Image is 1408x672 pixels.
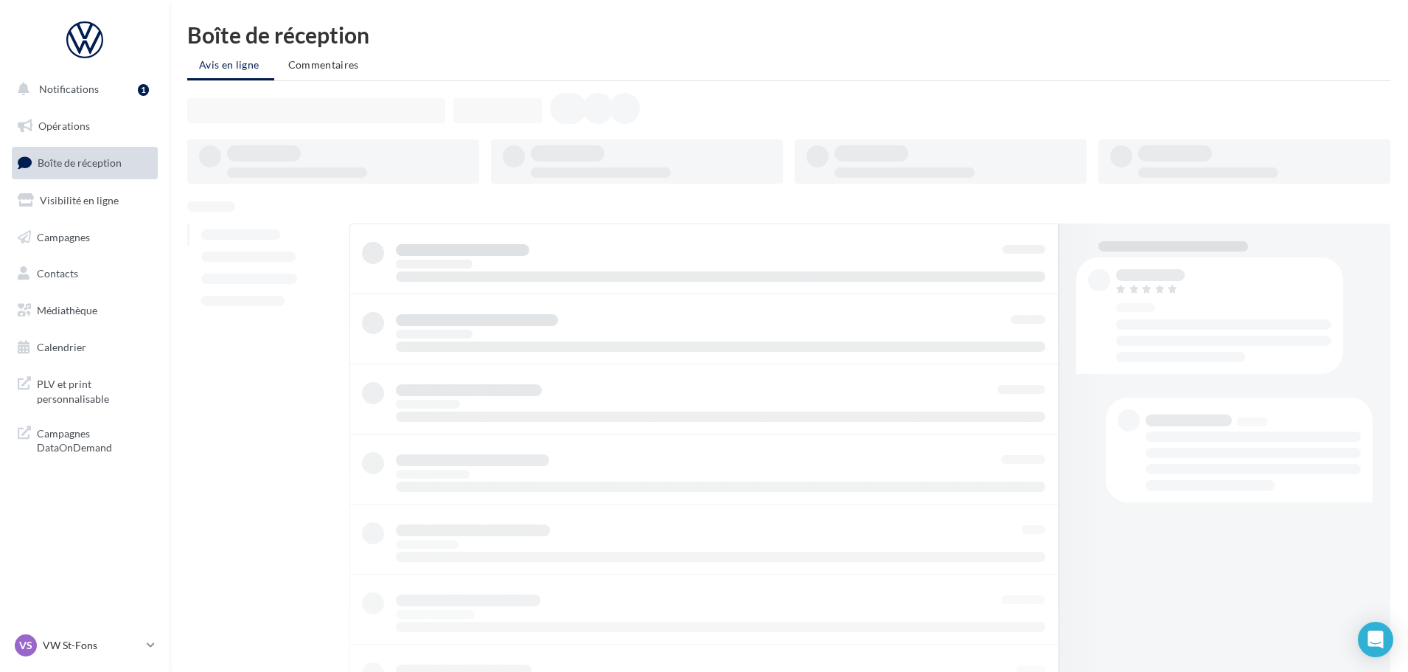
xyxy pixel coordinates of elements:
a: PLV et print personnalisable [9,368,161,412]
span: Campagnes [37,230,90,243]
a: Campagnes DataOnDemand [9,418,161,461]
a: Calendrier [9,332,161,363]
a: VS VW St-Fons [12,631,158,659]
span: Boîte de réception [38,156,122,169]
a: Opérations [9,111,161,142]
span: Opérations [38,119,90,132]
span: Contacts [37,267,78,280]
p: VW St-Fons [43,638,141,653]
span: Commentaires [288,58,359,71]
span: Calendrier [37,341,86,353]
a: Visibilité en ligne [9,185,161,216]
div: Boîte de réception [187,24,1390,46]
span: PLV et print personnalisable [37,374,152,406]
a: Boîte de réception [9,147,161,179]
span: Campagnes DataOnDemand [37,423,152,455]
button: Notifications 1 [9,74,155,105]
span: Médiathèque [37,304,97,316]
a: Médiathèque [9,295,161,326]
span: Visibilité en ligne [40,194,119,207]
a: Contacts [9,258,161,289]
div: Open Intercom Messenger [1358,622,1393,657]
span: Notifications [39,83,99,95]
div: 1 [138,84,149,96]
span: VS [19,638,32,653]
a: Campagnes [9,222,161,253]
